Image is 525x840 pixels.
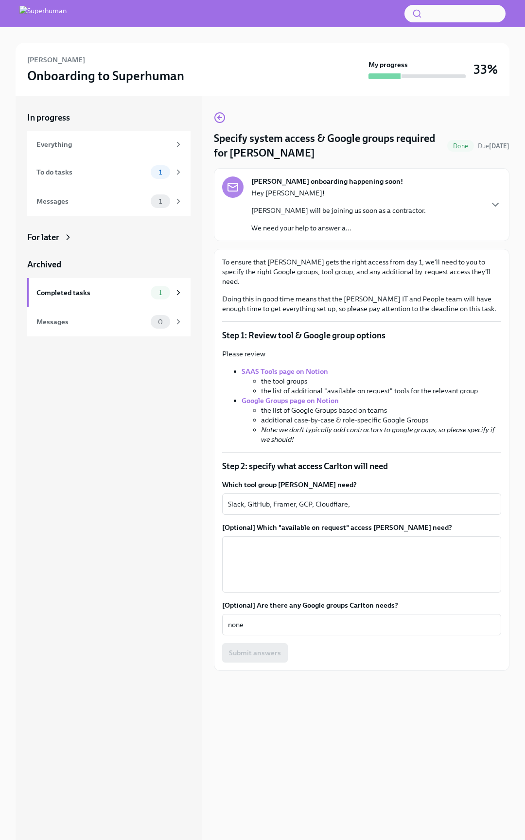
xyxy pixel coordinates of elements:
[214,131,443,160] h4: Specify system access & Google groups required for [PERSON_NAME]
[27,67,184,85] h3: Onboarding to Superhuman
[478,141,509,151] span: August 25th, 2025 07:00
[222,600,501,610] label: [Optional] Are there any Google groups Carlton needs?
[261,425,495,444] em: Note: we don't typically add contractors to google groups, so please specify if we should!
[36,196,147,207] div: Messages
[27,231,59,243] div: For later
[251,206,426,215] p: [PERSON_NAME] will be joining us soon as a contractor.
[478,142,509,150] span: Due
[27,231,191,243] a: For later
[489,142,509,150] strong: [DATE]
[153,289,168,297] span: 1
[222,480,501,490] label: Which tool group [PERSON_NAME] need?
[261,376,501,386] li: the tool groups
[27,131,191,157] a: Everything
[36,287,147,298] div: Completed tasks
[27,187,191,216] a: Messages1
[261,405,501,415] li: the list of Google Groups based on teams
[36,316,147,327] div: Messages
[152,318,169,326] span: 0
[222,349,501,359] p: Please review
[27,307,191,336] a: Messages0
[36,167,147,177] div: To do tasks
[251,188,426,198] p: Hey [PERSON_NAME]!
[36,139,170,150] div: Everything
[261,386,501,396] li: the list of additional "available on request" tools for the relevant group
[27,157,191,187] a: To do tasks1
[222,523,501,532] label: [Optional] Which "available on request" access [PERSON_NAME] need?
[153,169,168,176] span: 1
[368,60,408,70] strong: My progress
[222,460,501,472] p: Step 2: specify what access Carlton will need
[242,396,339,405] a: Google Groups page on Notion
[473,61,498,78] h3: 33%
[27,54,85,65] h6: [PERSON_NAME]
[251,223,426,233] p: We need your help to answer a...
[228,498,495,510] textarea: Slack, GitHub, Framer, GCP, Cloudflare,
[242,367,328,376] a: SAAS Tools page on Notion
[27,278,191,307] a: Completed tasks1
[251,176,403,186] strong: [PERSON_NAME] onboarding happening soon!
[19,6,67,21] img: Superhuman
[261,415,501,425] li: additional case-by-case & role-specific Google Groups
[222,294,501,314] p: Doing this in good time means that the [PERSON_NAME] IT and People team will have enough time to ...
[27,112,191,123] a: In progress
[222,330,501,341] p: Step 1: Review tool & Google group options
[447,142,474,150] span: Done
[222,257,501,286] p: To ensure that [PERSON_NAME] gets the right access from day 1, we'll need to you to specify the r...
[153,198,168,205] span: 1
[228,619,495,630] textarea: none
[27,259,191,270] a: Archived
